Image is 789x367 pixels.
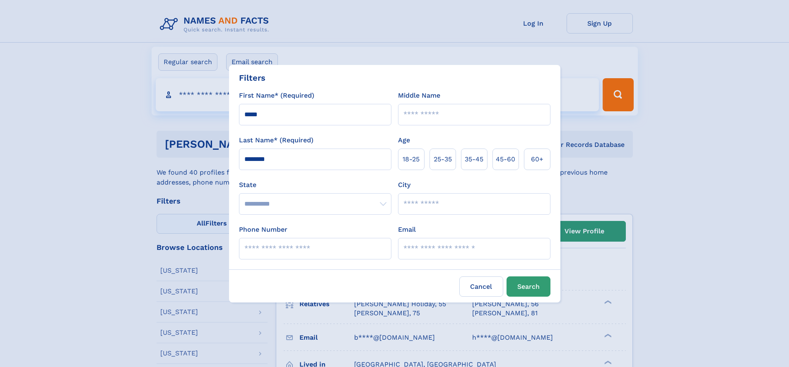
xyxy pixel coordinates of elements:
label: Age [398,135,410,145]
button: Search [507,276,550,297]
div: Filters [239,72,265,84]
span: 45‑60 [496,154,515,164]
label: Cancel [459,276,503,297]
label: City [398,180,410,190]
span: 60+ [531,154,543,164]
label: Email [398,225,416,235]
span: 35‑45 [465,154,483,164]
label: First Name* (Required) [239,91,314,101]
label: Last Name* (Required) [239,135,314,145]
label: Phone Number [239,225,287,235]
label: Middle Name [398,91,440,101]
label: State [239,180,391,190]
span: 18‑25 [403,154,420,164]
span: 25‑35 [434,154,452,164]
